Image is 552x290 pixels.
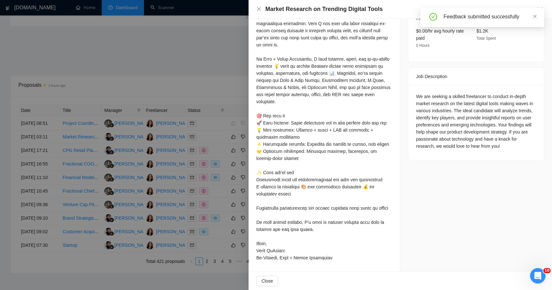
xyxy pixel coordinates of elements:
[416,68,536,85] div: Job Description
[256,6,261,12] span: close
[416,16,451,21] span: Payment Verification
[256,276,278,286] button: Close
[511,7,544,12] a: Go to Upworkexport
[476,36,496,41] span: Total Spent
[416,93,536,150] div: We are seeking a skilled freelancer to conduct in-depth market research on the latest digital too...
[533,14,537,19] span: close
[416,43,430,48] span: 0 Hours
[265,5,383,13] h4: Market Research on Trending Digital Tools
[256,6,261,12] button: Close
[543,268,551,273] span: 10
[429,13,437,21] span: check-circle
[530,268,546,284] iframe: Intercom live chat
[261,277,273,285] span: Close
[444,13,537,21] div: Feedback submitted successfully
[416,28,464,41] span: $0.00/hr avg hourly rate paid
